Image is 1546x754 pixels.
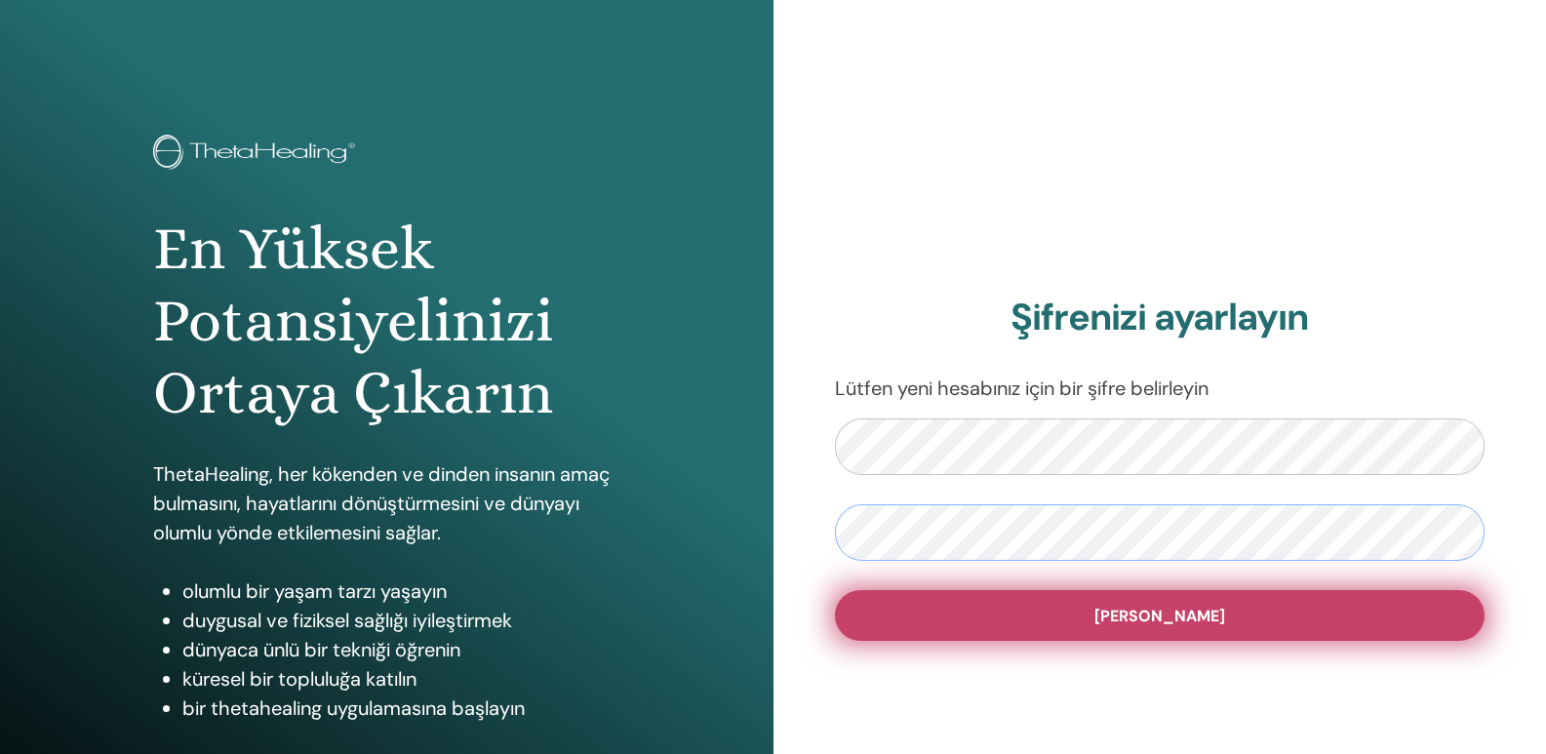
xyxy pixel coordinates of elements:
font: [PERSON_NAME] [1094,606,1225,626]
button: [PERSON_NAME] [835,590,1486,641]
font: ThetaHealing, her kökenden ve dinden insanın amaç bulmasını, hayatlarını dönüştürmesini ve dünyay... [153,461,610,545]
font: duygusal ve fiziksel sağlığı iyileştirmek [182,608,512,633]
font: bir thetahealing uygulamasına başlayın [182,695,525,721]
font: Lütfen yeni hesabınız için bir şifre belirleyin [835,376,1209,401]
font: olumlu bir yaşam tarzı yaşayın [182,578,447,604]
font: dünyaca ünlü bir tekniği öğrenin [182,637,460,662]
font: En Yüksek Potansiyelinizi Ortaya Çıkarın [153,214,553,428]
font: Şifrenizi ayarlayın [1011,293,1308,341]
font: küresel bir topluluğa katılın [182,666,416,692]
